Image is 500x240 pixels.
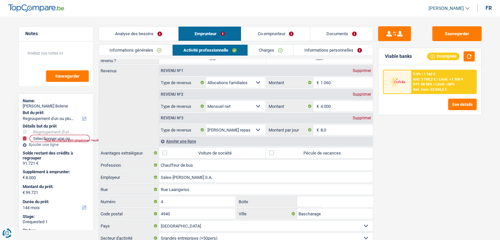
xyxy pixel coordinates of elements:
label: Supplément à emprunter: [23,169,88,175]
div: Status: [23,228,89,233]
span: € [313,77,321,88]
label: But du prêt: [23,110,88,115]
div: [PERSON_NAME] Bolene [23,104,89,109]
span: / [437,77,438,82]
img: Cofidis [385,76,410,88]
label: Type de revenus [159,125,206,135]
label: Profession [99,160,159,170]
img: TopCompare Logo [8,4,64,12]
span: € [23,190,25,195]
h5: Notes [25,31,87,36]
label: Code postal [99,208,159,219]
div: 91.721 € [23,161,89,166]
div: Supprimer [351,69,373,73]
button: See details [448,99,477,110]
a: [PERSON_NAME] [423,3,469,14]
label: Pécule de vacances [266,148,373,158]
label: Rue [99,184,159,195]
div: Détails but du prêt [23,124,89,129]
div: Tous les champs sont obligatoires. Veuillez fournir une réponse plus longue [44,139,84,142]
button: Sauvegarder [432,26,482,41]
a: Informations générales [99,45,173,56]
div: Incomplete [427,53,460,60]
div: Name: [23,98,89,104]
a: Documents [310,27,373,41]
div: Ajouter une ligne [159,136,373,146]
span: [PERSON_NAME] [429,6,464,11]
label: Boite [237,196,297,207]
label: Montant par jour [267,125,313,135]
div: Supprimer [351,92,373,96]
label: Employeur [99,172,159,182]
a: Co-emprunteur [241,27,310,41]
div: Stage: [23,214,89,219]
label: Pays [99,221,159,231]
a: Analyse des besoins [99,27,178,41]
label: Type de revenus [159,77,206,88]
label: Numéro [99,196,159,207]
button: Sauvegarder [46,70,89,82]
label: Montant du prêt: [23,184,88,189]
div: Ref. Cost: 53 334,4 € [413,87,447,92]
label: Type de revenus [159,101,206,111]
label: Ville [237,208,297,219]
a: Charges [248,45,294,56]
div: Solde restant des crédits à regrouper [23,151,89,161]
span: Sauvegarder [55,74,80,78]
span: Limit: >1.100 € [439,77,463,82]
label: Montant [267,101,313,111]
label: Avantages extralégaux [99,148,159,158]
span: € [313,125,321,135]
div: Viable banks [385,54,412,59]
label: Voiture de société [159,148,266,158]
div: fr [486,5,492,11]
div: Revenu nº2 [159,92,185,96]
label: Revenus [99,65,159,73]
span: / [433,82,435,86]
div: Supprimer [351,116,373,120]
label: Montant [267,77,313,88]
span: NAI: 3 749,2 € [413,77,436,82]
label: Durée du prêt: [23,199,88,204]
span: € [313,101,321,111]
span: € [23,175,25,180]
a: Informations personnelles [294,45,373,56]
div: Revenu nº1 [159,69,185,73]
span: DTI: 38.96% [413,82,432,86]
div: 9.9% | 1 162 € [413,72,435,76]
div: Ajouter une ligne [23,142,89,147]
div: Drequested 1 [23,219,89,225]
a: Emprunteur [179,27,241,41]
div: Revenu nº3 [159,116,185,120]
span: Limit: <60% [436,82,455,86]
a: Activité professionnelle [173,45,248,56]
